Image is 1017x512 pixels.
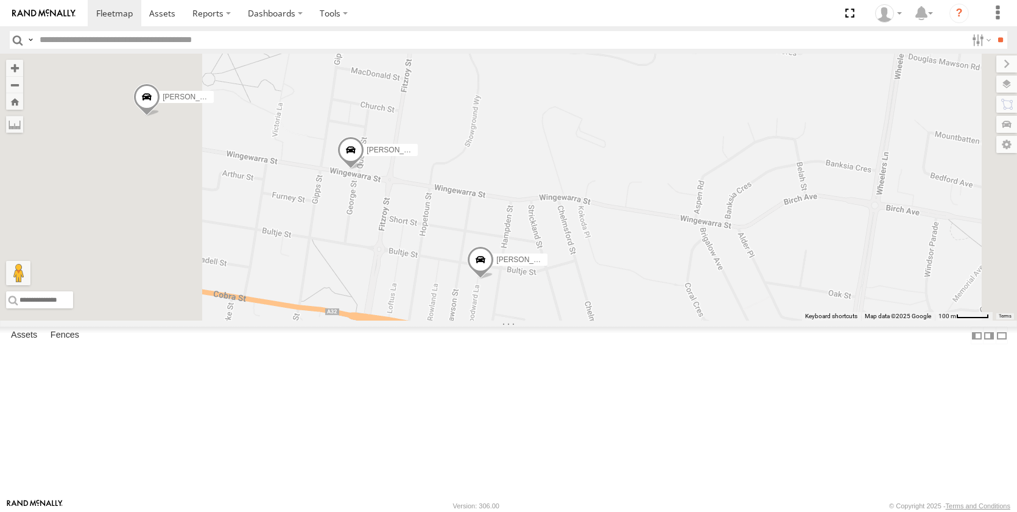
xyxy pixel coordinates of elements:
[26,31,35,49] label: Search Query
[496,256,557,265] span: [PERSON_NAME]
[996,327,1008,344] label: Hide Summary Table
[938,313,956,319] span: 100 m
[935,312,993,321] button: Map scale: 100 m per 50 pixels
[163,93,223,101] span: [PERSON_NAME]
[889,502,1010,510] div: © Copyright 2025 -
[999,314,1012,319] a: Terms (opens in new tab)
[871,4,906,23] div: Jake Allan
[983,327,995,344] label: Dock Summary Table to the Right
[971,327,983,344] label: Dock Summary Table to the Left
[865,313,931,319] span: Map data ©2025 Google
[946,502,1010,510] a: Terms and Conditions
[367,146,427,154] span: [PERSON_NAME]
[12,9,76,18] img: rand-logo.svg
[949,4,969,23] i: ?
[5,327,43,344] label: Assets
[6,116,23,133] label: Measure
[967,31,993,49] label: Search Filter Options
[6,93,23,110] button: Zoom Home
[44,327,85,344] label: Fences
[6,60,23,76] button: Zoom in
[453,502,499,510] div: Version: 306.00
[6,76,23,93] button: Zoom out
[6,261,30,285] button: Drag Pegman onto the map to open Street View
[805,312,857,321] button: Keyboard shortcuts
[996,136,1017,153] label: Map Settings
[7,500,63,512] a: Visit our Website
